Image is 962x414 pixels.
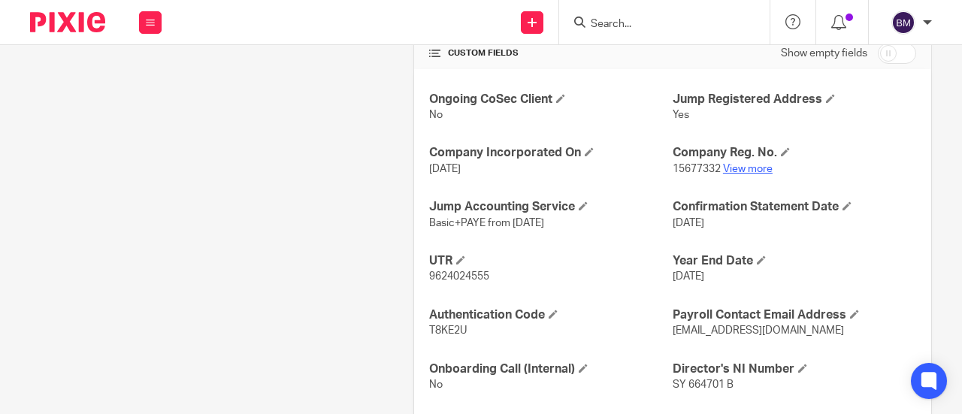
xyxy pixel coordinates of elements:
[30,12,105,32] img: Pixie
[781,46,867,61] label: Show empty fields
[673,325,844,336] span: [EMAIL_ADDRESS][DOMAIN_NAME]
[673,110,689,120] span: Yes
[673,361,916,377] h4: Director's NI Number
[673,379,734,390] span: SY 664701 B
[673,253,916,269] h4: Year End Date
[429,253,673,269] h4: UTR
[429,145,673,161] h4: Company Incorporated On
[429,110,443,120] span: No
[429,47,673,59] h4: CUSTOM FIELDS
[429,199,673,215] h4: Jump Accounting Service
[891,11,915,35] img: svg%3E
[429,307,673,323] h4: Authentication Code
[673,92,916,107] h4: Jump Registered Address
[673,145,916,161] h4: Company Reg. No.
[589,18,725,32] input: Search
[429,92,673,107] h4: Ongoing CoSec Client
[429,325,467,336] span: T8KE2U
[429,379,443,390] span: No
[673,199,916,215] h4: Confirmation Statement Date
[429,271,489,282] span: 9624024555
[673,271,704,282] span: [DATE]
[673,307,916,323] h4: Payroll Contact Email Address
[429,218,544,228] span: Basic+PAYE from [DATE]
[673,164,721,174] span: 15677332
[429,361,673,377] h4: Onboarding Call (Internal)
[429,164,461,174] span: [DATE]
[673,218,704,228] span: [DATE]
[723,164,773,174] a: View more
